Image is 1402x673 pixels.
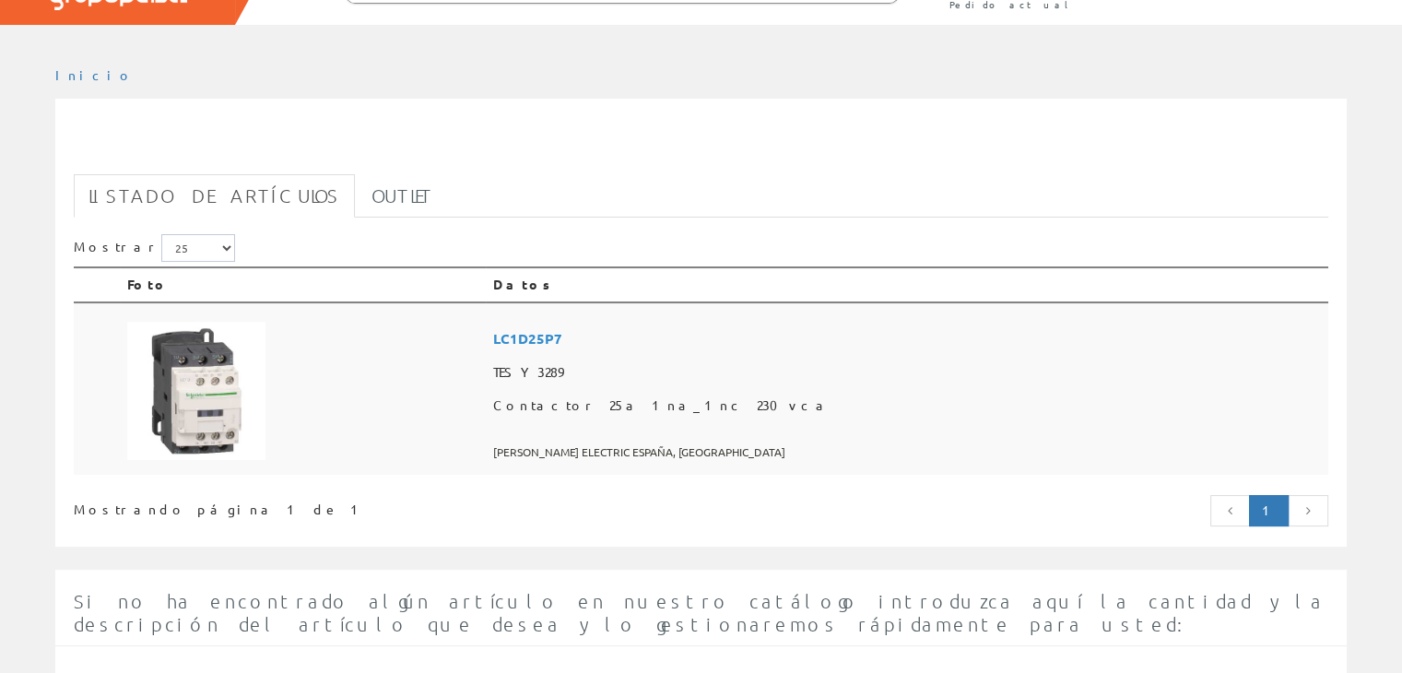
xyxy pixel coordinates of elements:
[486,267,1328,302] th: Datos
[74,128,1328,165] h1: LC1 D25P7
[120,267,486,302] th: Foto
[493,322,1321,356] span: LC1D25P7
[74,234,235,262] label: Mostrar
[74,590,1325,635] span: Si no ha encontrado algún artículo en nuestro catálogo introduzca aquí la cantidad y la descripci...
[1288,495,1328,526] a: Página siguiente
[1210,495,1251,526] a: Página anterior
[55,66,134,83] a: Inicio
[493,437,1321,467] span: [PERSON_NAME] ELECTRIC ESPAÑA, [GEOGRAPHIC_DATA]
[74,493,581,519] div: Mostrando página 1 de 1
[1249,495,1289,526] a: Página actual
[74,174,355,218] a: Listado de artículos
[127,322,265,460] img: Foto artículo Contactor 25a 1na_1nc 230vca (150x150)
[493,389,1321,422] span: Contactor 25a 1na_1nc 230vca
[493,356,1321,389] span: TESY3289
[357,174,448,218] a: Outlet
[161,234,235,262] select: Mostrar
